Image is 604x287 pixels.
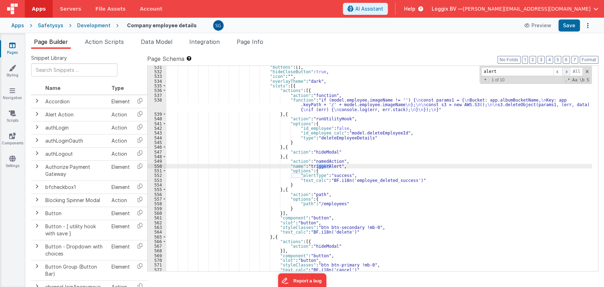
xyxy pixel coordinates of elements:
[148,116,166,121] div: 540
[148,79,166,84] div: 534
[148,220,166,225] div: 562
[109,180,133,194] td: Element
[42,134,109,147] td: authLoginOauth
[148,98,166,112] div: 538
[489,78,507,82] span: 1 of 10
[571,77,578,83] span: CaseSensitive Search
[546,56,553,64] button: 4
[148,253,166,258] div: 569
[109,207,133,220] td: Element
[148,136,166,140] div: 544
[537,56,545,64] button: 3
[148,65,166,69] div: 531
[432,5,463,12] span: Loggix BV —
[148,145,166,149] div: 546
[109,220,133,240] td: Element
[148,112,166,116] div: 539
[42,160,109,180] td: Authorize Payment Gateway
[11,22,24,29] div: Apps
[148,88,166,93] div: 536
[463,5,591,12] span: [PERSON_NAME][EMAIL_ADDRESS][DOMAIN_NAME]
[583,21,593,30] button: Options
[141,38,172,45] span: Data Model
[31,54,67,62] span: Snippet Library
[481,67,553,76] input: Search for
[127,23,197,28] h4: Company employee details
[109,108,133,121] td: Action
[42,240,109,260] td: Button - Dropdown with choices
[148,121,166,126] div: 541
[148,126,166,131] div: 542
[148,178,166,183] div: 553
[529,56,536,64] button: 2
[148,211,166,216] div: 560
[109,134,133,147] td: Action
[32,5,46,12] span: Apps
[38,22,63,29] div: Safetysys
[432,5,598,12] button: Loggix BV — [PERSON_NAME][EMAIL_ADDRESS][DOMAIN_NAME]
[148,197,166,201] div: 557
[45,85,61,91] span: Name
[148,154,166,159] div: 548
[497,56,520,64] button: No Folds
[109,194,133,207] td: Action
[148,140,166,145] div: 545
[558,19,580,31] button: Save
[148,173,166,178] div: 552
[237,38,263,45] span: Page Info
[148,235,166,239] div: 565
[147,54,184,63] span: Page Schema
[60,5,81,12] span: Servers
[189,38,220,45] span: Integration
[109,160,133,180] td: Element
[148,268,166,272] div: 572
[148,84,166,88] div: 535
[213,21,223,30] img: 385c22c1e7ebf23f884cbf6fb2c72b80
[570,67,583,76] span: Alt-Enter
[148,131,166,135] div: 543
[554,56,561,64] button: 5
[42,194,109,207] td: Blocking Spinner Modal
[571,56,578,64] button: 7
[42,95,109,108] td: Accordion
[42,108,109,121] td: Alert Action
[42,260,109,280] td: Button Group (Button Bar)
[109,147,133,160] td: Action
[586,77,590,83] span: Search In Selection
[148,93,166,98] div: 537
[148,168,166,173] div: 551
[355,5,383,12] span: AI Assistant
[111,85,124,91] span: Type
[109,95,133,108] td: Element
[148,187,166,192] div: 555
[109,240,133,260] td: Element
[85,38,124,45] span: Action Scripts
[77,22,110,29] div: Development
[42,147,109,160] td: authLogout
[109,260,133,280] td: Element
[148,216,166,220] div: 561
[148,183,166,187] div: 554
[148,230,166,234] div: 564
[148,258,166,263] div: 570
[148,225,166,230] div: 563
[42,207,109,220] td: Button
[564,77,570,83] span: RegExp Search
[148,239,166,244] div: 566
[148,69,166,74] div: 532
[148,206,166,211] div: 559
[148,201,166,206] div: 558
[109,121,133,134] td: Action
[563,56,570,64] button: 6
[404,5,415,12] span: Help
[34,38,68,45] span: Page Builder
[482,77,489,82] span: Toggel Replace mode
[148,263,166,267] div: 571
[522,56,528,64] button: 1
[579,77,585,83] span: Whole Word Search
[96,5,126,12] span: File Assets
[148,164,166,168] div: 550
[148,159,166,163] div: 549
[580,56,598,64] button: Format
[148,192,166,197] div: 556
